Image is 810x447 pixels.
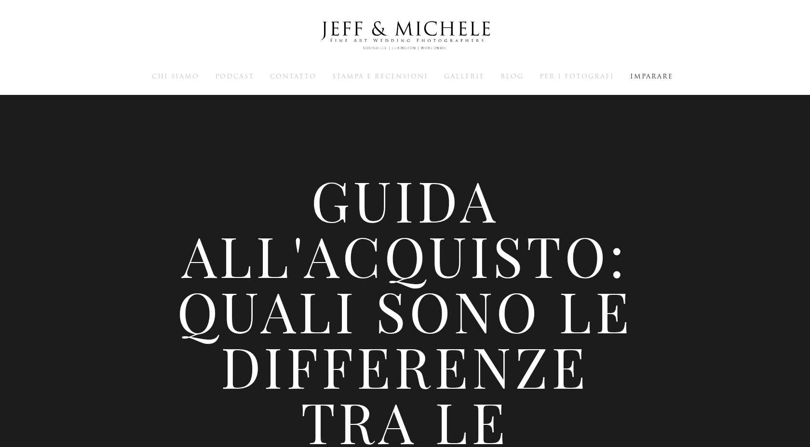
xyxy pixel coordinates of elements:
[540,72,614,80] a: Per i fotografi
[332,72,428,80] a: Stampa e recensioni
[270,72,316,80] a: Contatto
[152,72,199,80] a: Chi siamo
[444,72,485,80] a: Gallerie
[309,12,501,59] img: Fotografi di matrimoni a Louisville - Jeff e Michele Fotografi di matrimoni
[500,72,524,80] a: Blog
[215,72,254,80] a: Podcast
[630,72,673,80] a: Imparare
